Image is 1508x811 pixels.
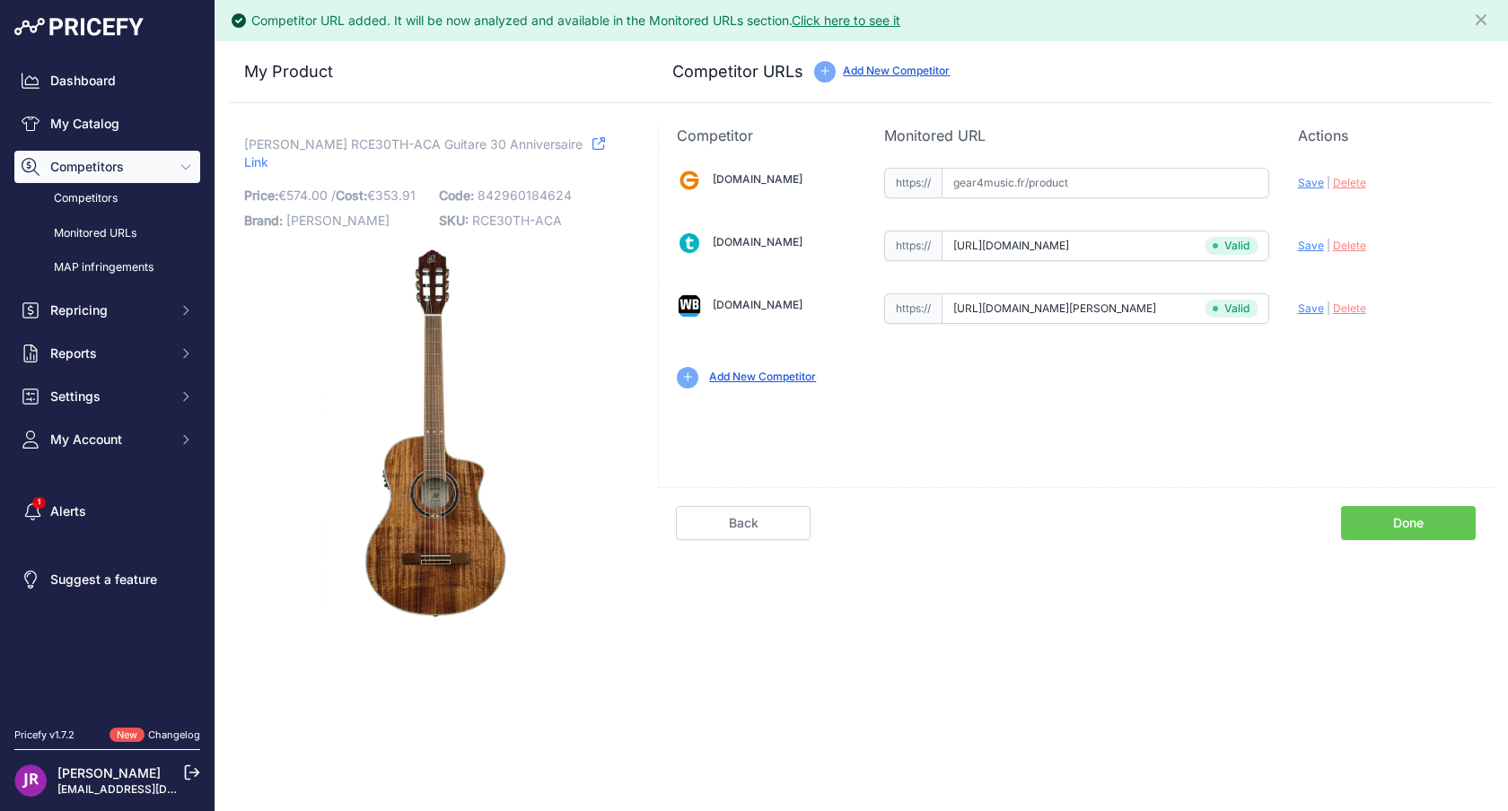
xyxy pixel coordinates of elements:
span: Save [1298,176,1324,189]
span: | [1327,176,1330,189]
a: Changelog [148,728,200,741]
span: Save [1298,239,1324,252]
a: [PERSON_NAME] [57,765,161,780]
span: Brand: [244,213,283,228]
span: Delete [1333,301,1366,315]
button: My Account [14,423,200,456]
span: https:// [884,293,942,324]
span: Competitors [50,158,168,176]
span: Repricing [50,301,168,319]
span: https:// [884,231,942,261]
span: 842960184624 [478,187,572,203]
span: | [1327,301,1330,315]
span: My Account [50,431,168,449]
button: Settings [14,380,200,413]
a: Link [244,133,605,174]
a: Add New Competitor [709,370,816,383]
p: Monitored URL [884,125,1269,146]
button: Competitors [14,151,200,183]
input: thomann.fr/product [942,231,1269,261]
a: Dashboard [14,65,200,97]
h3: My Product [244,59,622,84]
span: [PERSON_NAME] RCE30TH-ACA Guitare 30 Anniversaire [244,133,583,155]
button: Repricing [14,294,200,327]
div: Competitor URL added. It will be now analyzed and available in the Monitored URLs section. [251,12,900,30]
a: [DOMAIN_NAME] [713,298,802,311]
span: 574.00 [286,187,328,203]
p: Actions [1298,125,1476,146]
a: Competitors [14,183,200,214]
a: Done [1341,506,1476,540]
span: Cost: [336,187,367,203]
h3: Competitor URLs [672,59,803,84]
span: / € [331,187,416,203]
a: [EMAIL_ADDRESS][DOMAIN_NAME] [57,782,245,796]
img: Pricefy Logo [14,18,144,36]
span: https:// [884,168,942,198]
button: Reports [14,337,200,370]
span: New [110,728,145,743]
span: SKU: [439,213,469,228]
span: | [1327,239,1330,252]
span: Delete [1333,239,1366,252]
input: gear4music.fr/product [942,168,1269,198]
p: Competitor [677,125,855,146]
a: [DOMAIN_NAME] [713,235,802,249]
span: RCE30TH-ACA [472,213,562,228]
input: woodbrass.com/product [942,293,1269,324]
span: Settings [50,388,168,405]
span: Code: [439,187,474,203]
nav: Sidebar [14,65,200,706]
button: Close [1472,7,1494,29]
a: My Catalog [14,108,200,140]
span: 353.91 [375,187,416,203]
a: [DOMAIN_NAME] [713,172,802,186]
a: Monitored URLs [14,218,200,249]
a: Suggest a feature [14,563,200,596]
a: Add New Competitor [843,64,950,77]
span: Reports [50,344,168,362]
span: Delete [1333,176,1366,189]
div: Pricefy v1.7.2 [14,728,75,743]
a: Back [676,506,811,540]
a: Alerts [14,495,200,528]
span: Price: [244,187,278,203]
a: MAP infringements [14,252,200,283]
span: Save [1298,301,1324,315]
a: Click here to see it [792,13,900,28]
span: [PERSON_NAME] [286,213,390,228]
p: € [244,183,428,208]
